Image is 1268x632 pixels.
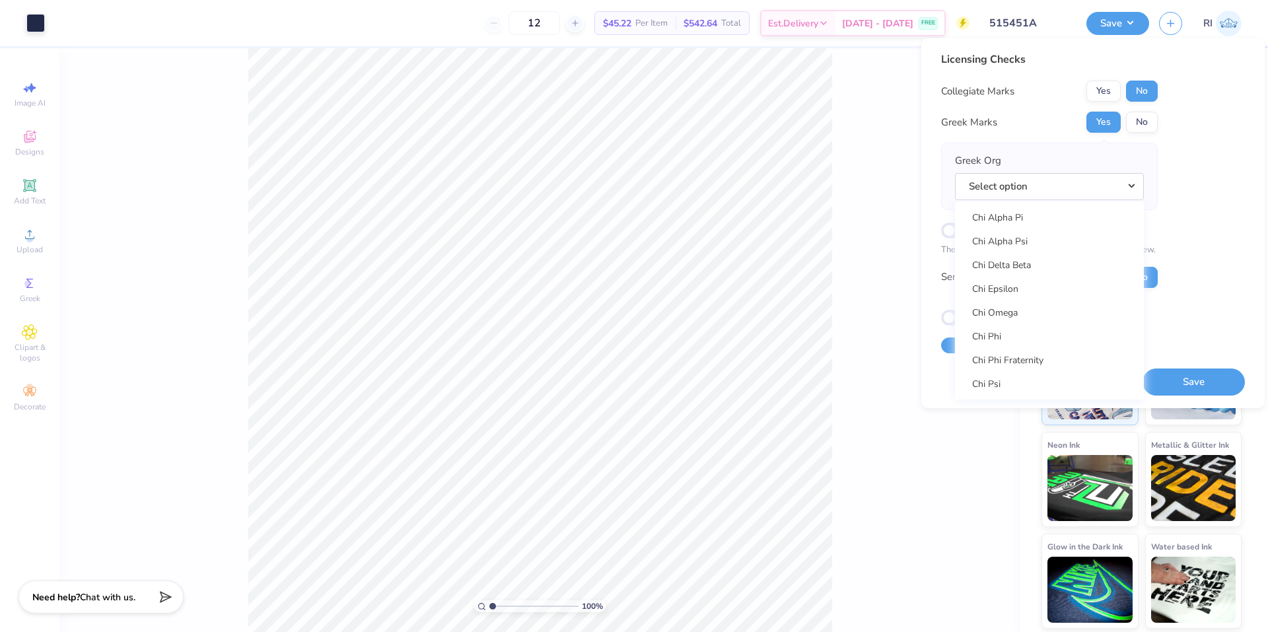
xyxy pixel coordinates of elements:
span: Upload [17,244,43,255]
span: FREE [921,18,935,28]
a: Chi Alpha Psi [960,230,1139,252]
div: Licensing Checks [941,52,1158,67]
span: Per Item [635,17,668,30]
img: Glow in the Dark Ink [1047,557,1133,623]
span: Designs [15,147,44,157]
a: Chi Phi Fraternity [960,349,1139,371]
button: Save [1143,369,1245,396]
span: [DATE] - [DATE] [842,17,913,30]
a: Chi Sigma Tau [960,397,1139,419]
span: 100 % [582,600,603,612]
button: Save [1086,12,1149,35]
input: Untitled Design [979,10,1076,36]
strong: Need help? [32,591,80,604]
span: Metallic & Glitter Ink [1151,438,1229,452]
span: Greek [20,293,40,304]
a: Chi Epsilon [960,278,1139,300]
span: Glow in the Dark Ink [1047,540,1123,553]
span: Water based Ink [1151,540,1212,553]
img: Renz Ian Igcasenza [1216,11,1242,36]
button: Select option [955,173,1144,200]
a: Chi Psi [960,373,1139,395]
span: RI [1203,16,1213,31]
img: Water based Ink [1151,557,1236,623]
button: No [1126,81,1158,102]
button: No [1126,112,1158,133]
a: Chi Phi [960,326,1139,347]
span: Image AI [15,98,46,108]
span: Add Text [14,195,46,206]
div: Send a Copy to Client [941,269,1037,285]
p: The changes are too minor to warrant an Affinity review. [941,244,1158,257]
span: $45.22 [603,17,631,30]
a: RI [1203,11,1242,36]
span: Est. Delivery [768,17,818,30]
span: Total [721,17,741,30]
span: Chat with us. [80,591,135,604]
a: Chi Delta Beta [960,254,1139,276]
div: Greek Marks [941,115,997,130]
label: Greek Org [955,153,1001,168]
span: $542.64 [684,17,717,30]
span: Decorate [14,402,46,412]
button: Yes [1086,112,1121,133]
a: Chi Alpha Pi [960,207,1139,228]
span: Neon Ink [1047,438,1080,452]
img: Metallic & Glitter Ink [1151,455,1236,521]
button: Yes [1086,81,1121,102]
span: Clipart & logos [7,342,53,363]
div: Collegiate Marks [941,84,1014,99]
div: Select option [955,201,1144,400]
input: – – [509,11,560,35]
a: Chi Omega [960,302,1139,324]
img: Neon Ink [1047,455,1133,521]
